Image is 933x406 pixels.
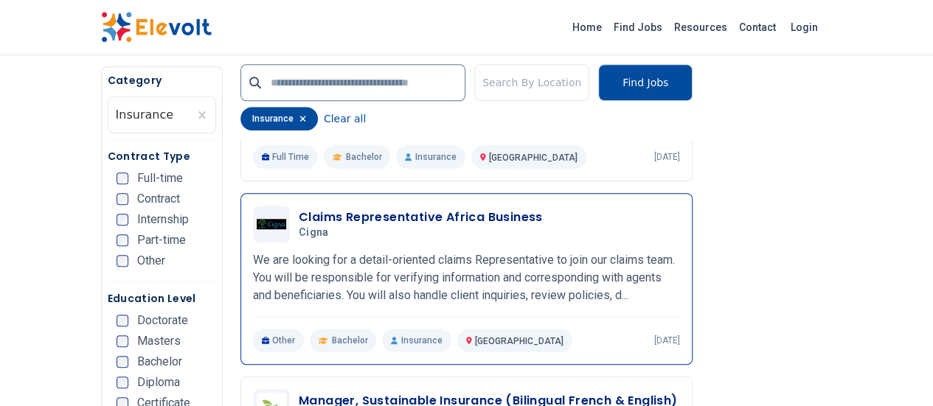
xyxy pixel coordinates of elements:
[253,145,319,169] p: Full Time
[117,255,128,267] input: Other
[137,356,182,368] span: Bachelor
[137,214,189,225] span: Internship
[137,335,181,347] span: Masters
[117,335,128,347] input: Masters
[253,251,680,304] p: We are looking for a detail-oriented claims Representative to join our claims team. You will be r...
[489,153,578,163] span: [GEOGRAPHIC_DATA]
[382,329,451,352] p: Insurance
[108,149,216,164] h5: Contract Type
[345,151,381,163] span: Bachelor
[137,315,188,326] span: Doctorate
[257,219,286,229] img: Cigna
[137,377,180,388] span: Diploma
[108,291,216,306] h5: Education Level
[117,356,128,368] input: Bachelor
[782,13,827,42] a: Login
[566,15,608,39] a: Home
[101,12,212,43] img: Elevolt
[654,151,680,163] p: [DATE]
[331,335,367,346] span: Bachelor
[608,15,668,39] a: Find Jobs
[117,172,128,184] input: Full-time
[475,336,563,346] span: [GEOGRAPHIC_DATA]
[733,15,782,39] a: Contact
[324,107,366,130] button: Clear all
[117,377,128,388] input: Diploma
[108,73,216,88] h5: Category
[299,209,543,226] h3: Claims Representative Africa Business
[396,145,465,169] p: Insurance
[859,335,933,406] iframe: Chat Widget
[137,255,165,267] span: Other
[253,206,680,352] a: CignaClaims Representative Africa BusinessCignaWe are looking for a detail-oriented claims Repres...
[240,107,318,130] div: insurance
[598,64,693,101] button: Find Jobs
[137,193,180,205] span: Contract
[117,214,128,225] input: Internship
[654,335,680,346] p: [DATE]
[117,315,128,326] input: Doctorate
[137,234,186,246] span: Part-time
[299,226,329,239] span: Cigna
[253,329,305,352] p: Other
[117,193,128,205] input: Contract
[137,172,183,184] span: Full-time
[117,234,128,246] input: Part-time
[668,15,733,39] a: Resources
